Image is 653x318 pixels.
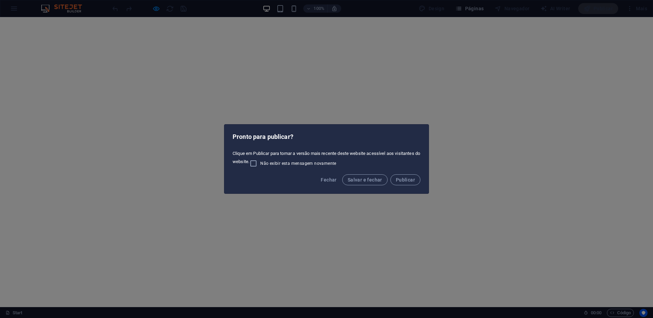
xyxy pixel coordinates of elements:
button: Publicar [390,174,420,185]
span: Fechar [321,177,336,183]
button: Fechar [318,174,339,185]
h2: Pronto para publicar? [233,133,420,141]
span: Publicar [396,177,415,183]
span: Salvar e fechar [348,177,382,183]
span: Não exibir esta mensagem novamente [260,161,336,166]
button: Salvar e fechar [342,174,388,185]
div: Clique em Publicar para tornar a versão mais recente deste website acessível aos visitantes do we... [224,148,429,170]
